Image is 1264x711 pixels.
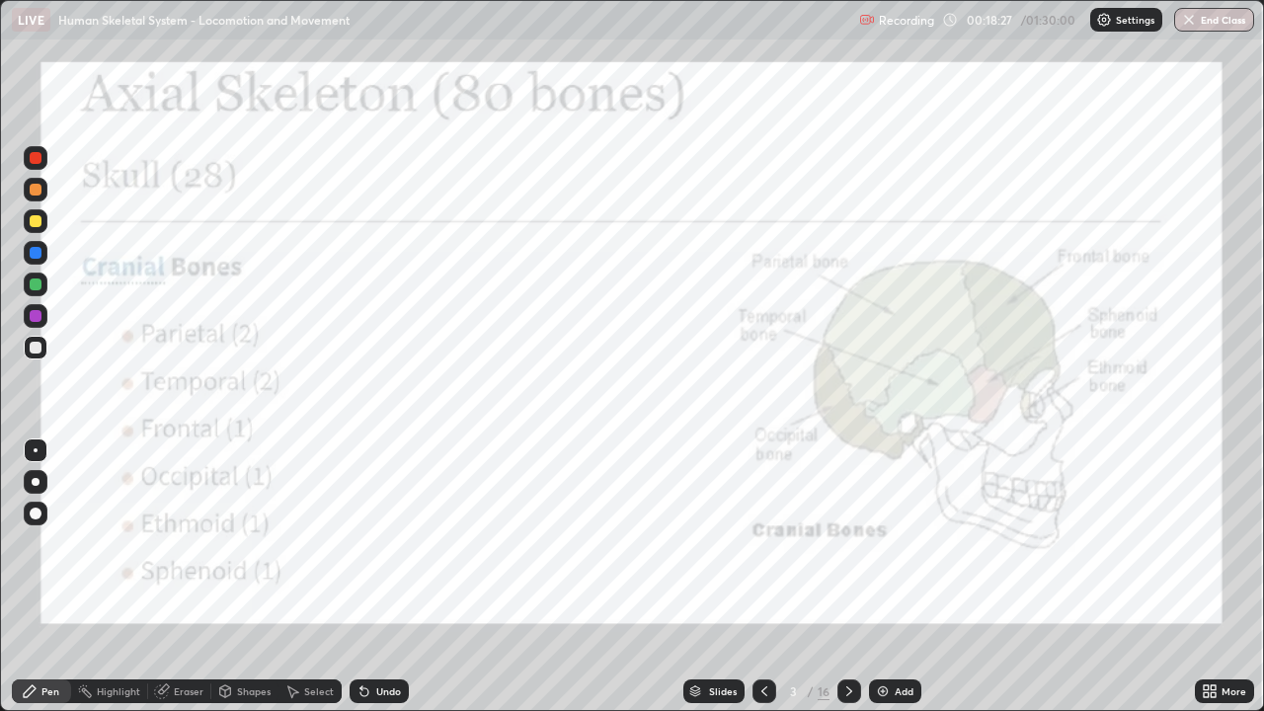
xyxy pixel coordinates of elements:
[41,686,59,696] div: Pen
[784,685,804,697] div: 3
[1116,15,1154,25] p: Settings
[58,12,350,28] p: Human Skeletal System - Locomotion and Movement
[174,686,203,696] div: Eraser
[237,686,271,696] div: Shapes
[808,685,814,697] div: /
[875,683,891,699] img: add-slide-button
[1181,12,1197,28] img: end-class-cross
[97,686,140,696] div: Highlight
[709,686,737,696] div: Slides
[304,686,334,696] div: Select
[1174,8,1254,32] button: End Class
[1222,686,1246,696] div: More
[818,682,829,700] div: 16
[895,686,913,696] div: Add
[376,686,401,696] div: Undo
[879,13,934,28] p: Recording
[18,12,44,28] p: LIVE
[859,12,875,28] img: recording.375f2c34.svg
[1096,12,1112,28] img: class-settings-icons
